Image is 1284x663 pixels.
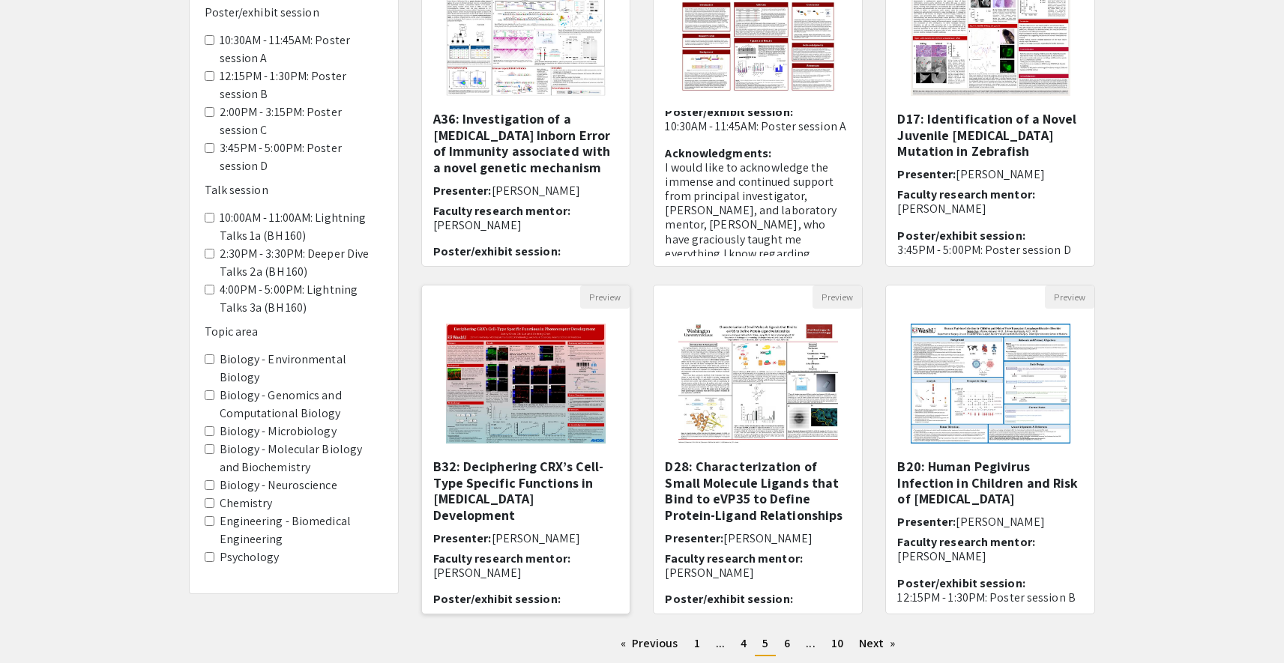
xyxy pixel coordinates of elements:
[613,632,686,655] a: Previous page
[220,103,383,139] label: 2:00PM - 3:15PM: Poster session C
[220,245,383,281] label: 2:30PM - 3:30PM: Deeper Dive Talks 2a (BH 160)
[897,167,1083,181] h6: Presenter:
[897,243,1083,257] p: 3:45PM - 5:00PM: Poster session D
[11,596,64,652] iframe: Chat
[723,530,812,546] span: [PERSON_NAME]
[433,566,619,580] p: [PERSON_NAME]
[716,635,725,651] span: ...
[956,514,1044,530] span: [PERSON_NAME]
[806,635,815,651] span: ...
[220,209,383,245] label: 10:00AM - 11:00AM: Lightning Talks 1a (BH 160)
[433,551,570,566] span: Faculty research mentor:
[897,590,1083,605] p: 12:15PM - 1:30PM: Poster session B
[431,309,621,458] img: <p>B32: Deciphering CRX’s Cell-Type Specific Functions in Photoreceptor Development</p>
[665,551,802,566] span: Faculty research mentor:
[433,184,619,198] h6: Presenter:
[220,476,337,494] label: Biology - Neuroscience
[421,285,631,614] div: Open Presentation <p>B32: Deciphering CRX’s Cell-Type Specific Functions in Photoreceptor Develop...
[205,5,383,19] h6: Poster/exhibit session
[653,285,863,614] div: Open Presentation <p>D28: Characterization of Small Molecule Ligands that Bind to eVP35 to Define...
[665,531,851,545] h6: Presenter:
[220,67,383,103] label: 12:15PM - 1:30PM: Poster session B
[220,139,383,175] label: 3:45PM - 5:00PM: Poster session D
[433,591,561,607] span: Poster/exhibit session:
[433,243,561,259] span: Poster/exhibit session:
[897,187,1034,202] span: Faculty research mentor:
[220,548,280,566] label: Psychology
[663,309,853,458] img: <p>D28: Characterization of Small Molecule Ligands that Bind to eVP35 to Define Protein-Ligand Re...
[433,218,619,232] p: [PERSON_NAME]
[665,591,792,607] span: Poster/exhibit session:
[885,285,1095,614] div: Open Presentation <p>B20: Human Pegivirus Infection in Children and Risk of Post-Transplant Lymph...
[784,635,790,651] span: 6
[220,512,383,548] label: Engineering - Biomedical Engineering
[220,387,383,423] label: Biology - Genomics and Computational Biology
[1045,285,1094,309] button: Preview
[492,530,580,546] span: [PERSON_NAME]
[220,494,273,512] label: Chemistry
[205,183,383,197] h6: Talk session
[220,423,337,441] label: Biology - Microbiology
[896,309,1085,458] img: <p>B20: Human Pegivirus Infection in Children and Risk of Post-Transplant Lymphoproliferative Dis...
[897,458,1083,507] h5: B20: Human Pegivirus Infection in Children and Risk of [MEDICAL_DATA]
[433,111,619,175] h5: A36: Investigation of a [MEDICAL_DATA] Inborn Error of Immunity associated with a novel genetic m...
[831,635,843,651] span: 10
[421,632,1096,656] ul: Pagination
[220,31,383,67] label: 10:30AM - 11:45AM: Poster session A
[956,166,1044,182] span: [PERSON_NAME]
[433,531,619,545] h6: Presenter:
[897,575,1025,591] span: Poster/exhibit session:
[665,145,771,161] span: Acknowledgments:
[813,285,862,309] button: Preview
[897,202,1083,216] p: [PERSON_NAME]
[694,635,700,651] span: 1
[220,281,383,317] label: 4:00PM - 5:00PM: Lightning Talks 3a (BH 160)
[897,534,1034,550] span: Faculty research mentor:
[897,515,1083,529] h6: Presenter:
[897,111,1083,160] h5: D17: Identification of a Novel Juvenile [MEDICAL_DATA] Mutation in Zebrafish
[665,566,851,580] p: [PERSON_NAME]
[665,104,792,120] span: Poster/exhibit session:
[897,228,1025,243] span: Poster/exhibit session:
[205,324,383,339] h6: Topic area
[433,458,619,523] h5: B32: Deciphering CRX’s Cell-Type Specific Functions in [MEDICAL_DATA] Development
[580,285,630,309] button: Preview
[433,203,570,219] span: Faculty research mentor:
[492,183,580,199] span: [PERSON_NAME]
[665,458,851,523] h5: D28: Characterization of Small Molecule Ligands that Bind to eVP35 to Define Protein-Ligand Relat...
[220,351,383,387] label: Biology - Environmental Biology
[741,635,747,651] span: 4
[897,549,1083,563] p: [PERSON_NAME]
[665,160,851,491] p: I would like to acknowledge the immense and continued support from principal investigator, [PERSO...
[852,632,903,655] a: Next page
[762,635,768,651] span: 5
[665,119,851,133] p: 10:30AM - 11:45AM: Poster session A
[220,441,383,476] label: Biology - Molecular Biology and Biochemistry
